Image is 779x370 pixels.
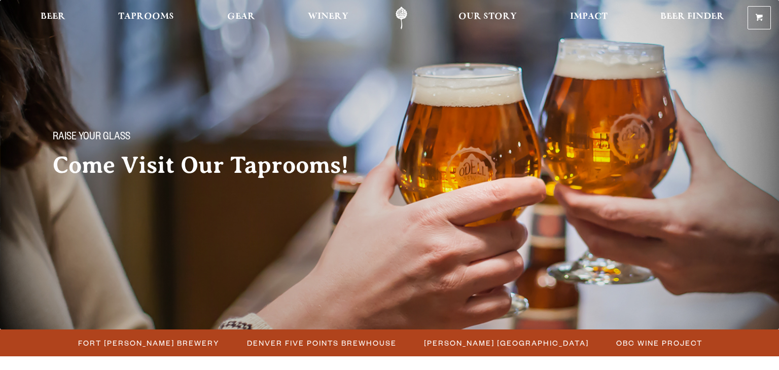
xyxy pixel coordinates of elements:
span: Winery [308,13,348,21]
a: Our Story [452,7,523,29]
a: Denver Five Points Brewhouse [241,336,402,350]
span: Gear [227,13,255,21]
a: OBC Wine Project [610,336,707,350]
a: Winery [301,7,355,29]
span: Beer Finder [660,13,724,21]
span: Impact [570,13,608,21]
a: Taprooms [112,7,181,29]
a: [PERSON_NAME] [GEOGRAPHIC_DATA] [418,336,594,350]
a: Impact [563,7,614,29]
span: Taprooms [118,13,174,21]
span: Denver Five Points Brewhouse [247,336,397,350]
span: Our Story [458,13,517,21]
a: Beer [34,7,72,29]
span: Fort [PERSON_NAME] Brewery [78,336,220,350]
a: Gear [221,7,262,29]
span: OBC Wine Project [616,336,702,350]
a: Fort [PERSON_NAME] Brewery [72,336,225,350]
h2: Come Visit Our Taprooms! [53,153,369,178]
a: Beer Finder [654,7,731,29]
span: Beer [41,13,65,21]
span: [PERSON_NAME] [GEOGRAPHIC_DATA] [424,336,589,350]
a: Odell Home [382,7,420,29]
span: Raise your glass [53,131,130,144]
